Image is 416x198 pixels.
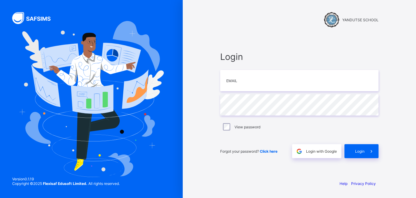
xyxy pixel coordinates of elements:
span: YANDUTSE SCHOOL [342,18,379,22]
img: Hero Image [19,21,164,177]
label: View password [234,125,260,129]
span: Login with Google [306,149,337,154]
img: google.396cfc9801f0270233282035f929180a.svg [296,148,303,155]
span: Copyright © 2025 All rights reserved. [12,181,120,186]
span: Forgot your password? [220,149,277,154]
strong: Flexisaf Edusoft Limited. [43,181,87,186]
img: SAFSIMS Logo [12,12,58,24]
span: Login [220,51,379,62]
span: Version 0.1.19 [12,177,120,181]
a: Help [340,181,347,186]
a: Privacy Policy [351,181,376,186]
span: Login [355,149,365,154]
a: Click here [260,149,277,154]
